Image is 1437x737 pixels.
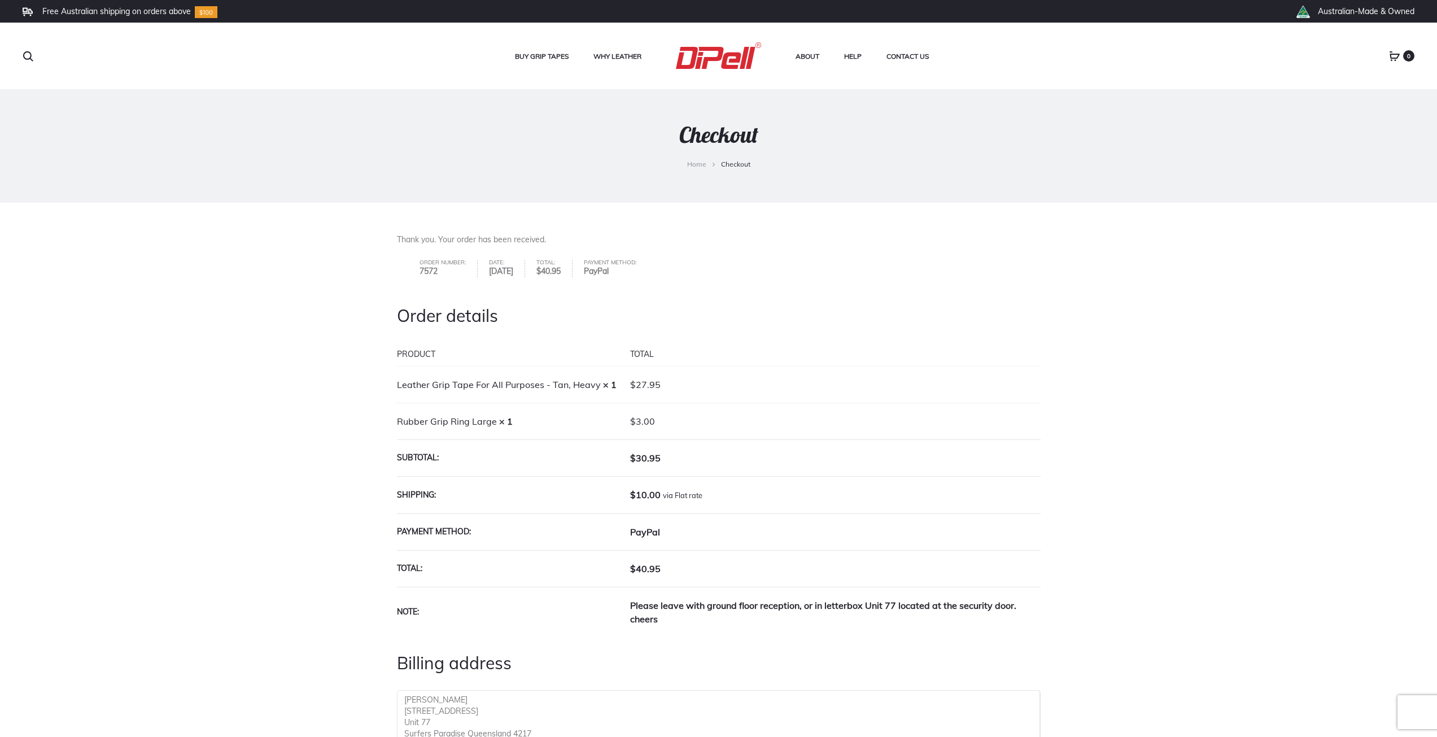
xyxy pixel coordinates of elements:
a: 0 [1389,51,1400,61]
a: Home [687,160,706,168]
li: Order number: [420,260,478,277]
th: Total: [397,550,630,587]
bdi: 27.95 [630,379,661,390]
a: Help [844,49,862,64]
strong: PayPal [584,265,636,277]
th: Note: [397,587,630,637]
td: Please leave with ground floor reception, or in letterbox Unit 77 located at the security door. c... [630,587,1041,637]
span: Checkout [721,160,750,168]
h2: Billing address [397,653,1041,673]
li: Total: [536,260,573,277]
strong: [DATE] [489,265,513,277]
a: Buy Grip Tapes [515,49,569,64]
li: Free Australian shipping on orders above [42,6,191,16]
bdi: 40.95 [536,266,561,276]
span: $ [630,379,636,390]
th: Total [630,343,1041,366]
li: Payment method: [584,260,648,277]
strong: 7572 [420,265,466,277]
strong: × 1 [603,379,617,390]
td: PayPal [630,513,1041,550]
a: Rubber Grip Ring Large [397,416,497,427]
th: Subtotal: [397,439,630,476]
li: Date: [489,260,525,277]
span: $ [536,266,541,276]
span: 40.95 [630,563,661,574]
a: About [796,49,819,64]
img: th_right_icon2.png [1296,6,1310,18]
span: $ [630,452,636,464]
img: Group-10.svg [195,6,217,18]
th: Product [397,343,630,366]
a: Contact Us [886,49,929,64]
a: Why Leather [593,49,641,64]
th: Shipping: [397,476,630,513]
li: Australian-Made & Owned [1318,6,1414,16]
span: 10.00 [630,489,661,500]
span: 30.95 [630,452,661,464]
span: $ [630,563,636,574]
th: Payment method: [397,513,630,550]
h1: Checkout [23,123,1414,146]
a: Leather Grip Tape For All Purposes - Tan, Heavy [397,379,601,390]
img: Frame.svg [23,7,33,16]
small: via Flat rate [663,491,702,500]
h2: Order details [397,306,1041,326]
span: $ [630,489,636,500]
bdi: 3.00 [630,416,655,427]
p: Thank you. Your order has been received. [397,231,1041,248]
strong: × 1 [499,416,513,427]
span: $ [630,416,636,427]
span: 0 [1403,50,1414,62]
